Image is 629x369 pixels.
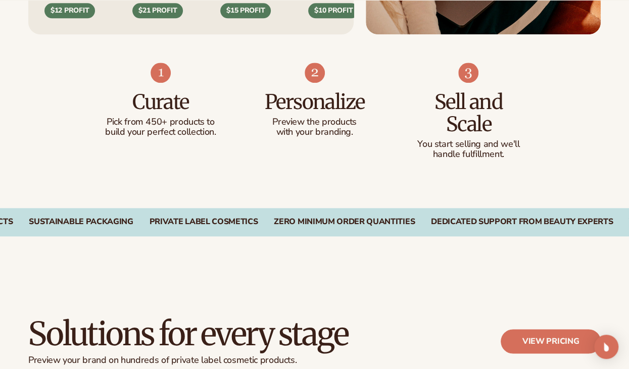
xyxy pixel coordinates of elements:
[431,217,613,227] div: DEDICATED SUPPORT FROM BEAUTY EXPERTS
[274,217,415,227] div: ZERO MINIMUM ORDER QUANTITIES
[258,91,371,113] h3: Personalize
[458,63,478,83] img: Shopify Image 9
[258,117,371,127] p: Preview the products
[44,3,95,18] div: $12 PROFIT
[412,149,525,160] p: handle fulfillment.
[501,329,601,353] a: View pricing
[412,139,525,149] p: You start selling and we'll
[28,355,348,366] p: Preview your brand on hundreds of private label cosmetic products.
[151,63,171,83] img: Shopify Image 7
[104,117,218,137] p: Pick from 450+ products to build your perfect collection.
[29,217,133,227] div: SUSTAINABLE PACKAGING
[412,91,525,135] h3: Sell and Scale
[28,317,348,351] h2: Solutions for every stage
[104,91,218,113] h3: Curate
[132,3,183,18] div: $21 PROFIT
[305,63,325,83] img: Shopify Image 8
[150,217,258,227] div: PRIVATE LABEL COSMETICS
[258,127,371,137] p: with your branding.
[594,335,618,359] div: Open Intercom Messenger
[308,3,359,18] div: $10 PROFIT
[220,3,271,18] div: $15 PROFIT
